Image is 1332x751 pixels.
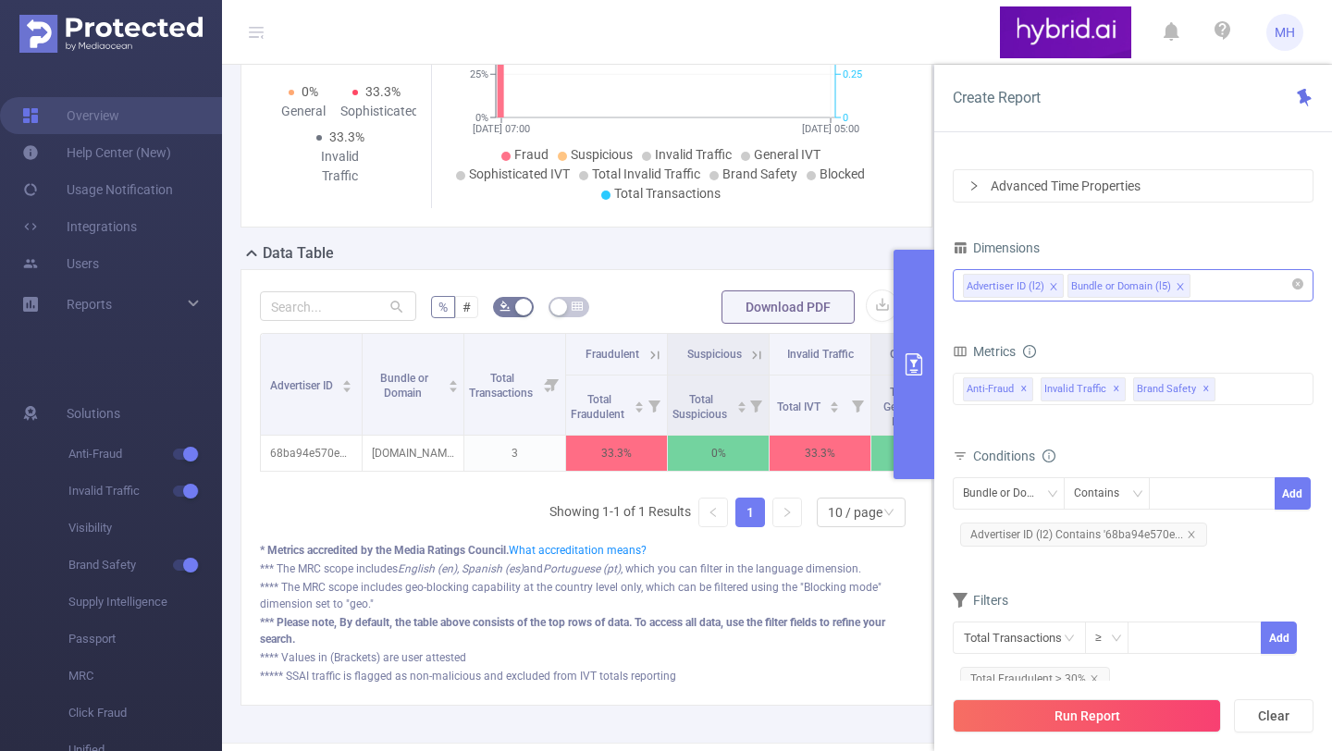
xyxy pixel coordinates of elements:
[787,348,854,361] span: Invalid Traffic
[883,386,920,428] span: Total General IVT
[470,68,488,80] tspan: 25%
[829,399,840,410] div: Sort
[261,436,362,471] p: 68ba94e570e7b25ffc664a66
[1111,633,1122,646] i: icon: down
[960,523,1207,547] span: Advertiser ID (l2) Contains '68ba94e570e...
[736,399,746,404] i: icon: caret-up
[736,405,746,411] i: icon: caret-down
[543,562,621,575] i: Portuguese (pt)
[687,348,742,361] span: Suspicious
[342,385,352,390] i: icon: caret-down
[736,399,747,410] div: Sort
[1275,477,1311,510] button: Add
[449,385,459,390] i: icon: caret-down
[641,375,667,435] i: Filter menu
[260,668,913,684] div: ***** SSAI traffic is flagged as non-malicious and excluded from IVT totals reporting
[1049,282,1058,293] i: icon: close
[514,147,549,162] span: Fraud
[260,544,509,557] b: * Metrics accredited by the Media Ratings Council.
[1275,14,1295,51] span: MH
[963,478,1055,509] div: Bundle or Domain (l5)
[571,147,633,162] span: Suspicious
[634,399,645,410] div: Sort
[267,102,340,121] div: General
[722,166,797,181] span: Brand Safety
[67,286,112,323] a: Reports
[22,97,119,134] a: Overview
[777,400,823,413] span: Total IVT
[566,436,667,471] p: 33.3%
[22,171,173,208] a: Usage Notification
[22,245,99,282] a: Users
[820,166,865,181] span: Blocked
[22,208,137,245] a: Integrations
[1095,622,1115,653] div: ≥
[260,560,913,577] div: *** The MRC scope includes and , which you can filter in the language dimension.
[329,129,364,144] span: 33.3%
[68,658,222,695] span: MRC
[953,240,1040,255] span: Dimensions
[380,372,428,400] span: Bundle or Domain
[953,89,1041,106] span: Create Report
[770,436,870,471] p: 33.3%
[953,344,1016,359] span: Metrics
[462,300,471,314] span: #
[263,242,334,265] h2: Data Table
[469,166,570,181] span: Sophisticated IVT
[19,15,203,53] img: Protected Media
[845,375,870,435] i: Filter menu
[828,499,882,526] div: 10 / page
[68,510,222,547] span: Visibility
[721,290,855,324] button: Download PDF
[67,297,112,312] span: Reports
[1067,274,1190,298] li: Bundle or Domain (l5)
[438,300,448,314] span: %
[963,274,1064,298] li: Advertiser ID (l2)
[1132,488,1143,501] i: icon: down
[973,449,1055,463] span: Conditions
[341,377,352,388] div: Sort
[953,699,1221,733] button: Run Report
[1292,278,1303,289] i: icon: close-circle
[1113,378,1120,400] span: ✕
[954,170,1313,202] div: icon: rightAdvanced Time Properties
[655,147,732,162] span: Invalid Traffic
[303,147,376,186] div: Invalid Traffic
[953,593,1008,608] span: Filters
[968,180,980,191] i: icon: right
[592,166,700,181] span: Total Invalid Traffic
[68,473,222,510] span: Invalid Traffic
[960,667,1110,691] span: Total Fraudulent ≥ 30%
[68,436,222,473] span: Anti-Fraud
[963,377,1033,401] span: Anti-Fraud
[890,348,946,361] span: General IVT
[67,395,120,432] span: Solutions
[499,301,511,312] i: icon: bg-colors
[539,334,565,435] i: Filter menu
[1176,282,1185,293] i: icon: close
[342,377,352,383] i: icon: caret-up
[1023,345,1036,358] i: icon: info-circle
[363,436,463,471] p: [DOMAIN_NAME]
[398,562,524,575] i: English (en), Spanish (es)
[448,377,459,388] div: Sort
[843,112,848,124] tspan: 0
[698,498,728,527] li: Previous Page
[302,84,318,99] span: 0%
[743,375,769,435] i: Filter menu
[843,68,862,80] tspan: 0.25
[634,405,644,411] i: icon: caret-down
[68,695,222,732] span: Click Fraud
[1133,377,1215,401] span: Brand Safety
[1020,378,1028,400] span: ✕
[473,123,530,135] tspan: [DATE] 07:00
[782,507,793,518] i: icon: right
[1234,699,1313,733] button: Clear
[572,301,583,312] i: icon: table
[1071,275,1171,299] div: Bundle or Domain (l5)
[754,147,820,162] span: General IVT
[871,436,972,471] p: 0%
[475,112,488,124] tspan: 0%
[549,498,691,527] li: Showing 1-1 of 1 Results
[571,393,627,421] span: Total Fraudulent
